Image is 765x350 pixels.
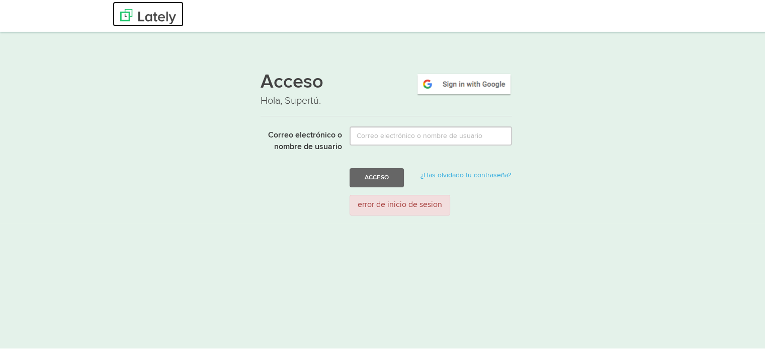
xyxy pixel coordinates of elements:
[120,8,176,23] img: Últimamente
[261,93,321,105] font: Hola, Supertú.
[416,71,512,94] img: google-signin.png
[420,170,511,177] a: ¿Has olvidado tu contraseña?
[268,130,342,150] font: Correo electrónico o nombre de usuario
[350,167,404,186] button: Acceso
[350,125,512,144] input: Correo electrónico o nombre de usuario
[261,72,323,91] font: Acceso
[365,173,389,179] font: Acceso
[358,199,442,207] font: error de inicio de sesion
